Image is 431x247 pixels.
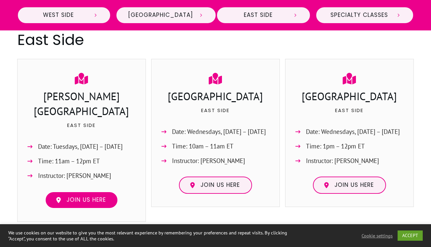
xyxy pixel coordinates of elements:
a: [GEOGRAPHIC_DATA] [116,7,216,24]
h2: East Side [18,29,414,50]
span: Date: Wednesdays, [DATE] – [DATE] [306,126,400,137]
div: We use cookies on our website to give you the most relevant experience by remembering your prefer... [8,230,298,242]
span: Instructor: [PERSON_NAME] [172,155,245,166]
a: West Side [17,7,111,24]
span: Instructor: [PERSON_NAME] [306,155,379,166]
h3: [PERSON_NAME][GEOGRAPHIC_DATA] [24,89,139,120]
span: Time: 11am – 12pm ET [38,156,100,167]
span: Join us here [334,182,374,189]
span: West Side [29,12,88,19]
p: East Side [158,106,273,123]
span: Time: 10am – 11am ET [172,141,234,152]
a: Join us here [179,177,252,194]
a: Join us here [313,177,386,194]
span: Instructor: [PERSON_NAME] [38,170,111,181]
p: East Side [292,106,407,123]
span: [GEOGRAPHIC_DATA] [128,12,193,19]
a: ACCEPT [398,230,423,241]
p: East Side [24,121,139,138]
a: Cookie settings [362,233,393,239]
a: Specialty Classes [316,7,414,24]
span: East Side [229,12,287,19]
span: Join us here [66,196,106,204]
h3: [GEOGRAPHIC_DATA] [292,89,407,105]
span: Specialty Classes [328,12,391,19]
span: Date: Tuesdays, [DATE] – [DATE] [38,141,123,152]
span: Join us here [200,182,240,189]
a: Join us here [45,191,118,209]
span: Time: 1pm – 12pm ET [306,141,365,152]
a: East Side [216,7,311,24]
span: Date: Wednesdays, [DATE] – [DATE] [172,126,266,137]
h3: [GEOGRAPHIC_DATA] [158,89,273,105]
